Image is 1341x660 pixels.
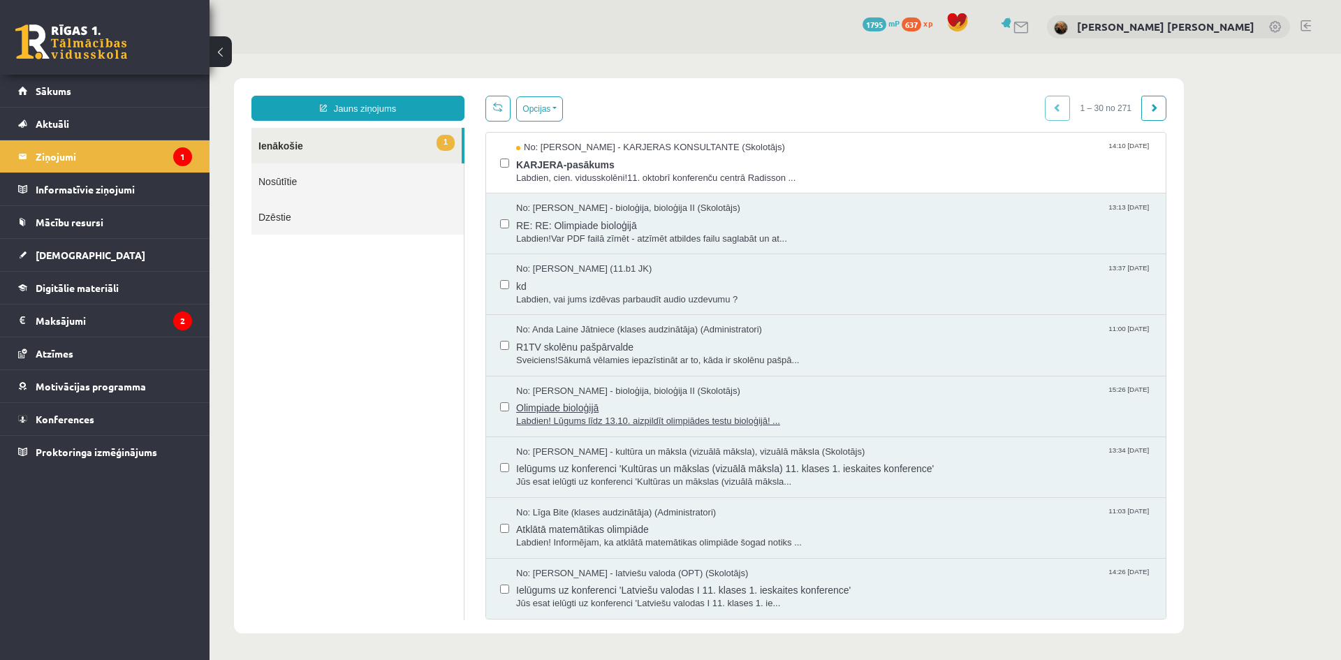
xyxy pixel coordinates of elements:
[227,81,245,97] span: 1
[18,140,192,173] a: Ziņojumi1
[18,206,192,238] a: Mācību resursi
[1054,21,1068,35] img: Pēteris Anatolijs Drazlovskis
[18,403,192,435] a: Konferences
[36,347,73,360] span: Atzīmes
[307,453,942,496] a: No: Līga Bite (klases audzinātāja) (Administratori) 11:03 [DATE] Atklātā matemātikas olimpiāde La...
[888,17,900,29] span: mP
[36,281,119,294] span: Digitālie materiāli
[896,270,942,280] span: 11:00 [DATE]
[860,42,932,67] span: 1 – 30 no 271
[18,272,192,304] a: Digitālie materiāli
[307,543,942,557] span: Jūs esat ielūgti uz konferenci 'Latviešu valodas I 11. klases 1. ie...
[36,117,69,130] span: Aktuāli
[902,17,921,31] span: 637
[18,75,192,107] a: Sākums
[896,209,942,219] span: 13:37 [DATE]
[863,17,886,31] span: 1795
[18,337,192,369] a: Atzīmes
[36,249,145,261] span: [DEMOGRAPHIC_DATA]
[18,108,192,140] a: Aktuāli
[36,446,157,458] span: Proktoringa izmēģinājums
[42,110,254,145] a: Nosūtītie
[307,392,942,435] a: No: [PERSON_NAME] - kultūra un māksla (vizuālā māksla), vizuālā māksla (Skolotājs) 13:34 [DATE] I...
[307,513,942,557] a: No: [PERSON_NAME] - latviešu valoda (OPT) (Skolotājs) 14:26 [DATE] Ielūgums uz konferenci 'Latvie...
[18,239,192,271] a: [DEMOGRAPHIC_DATA]
[896,513,942,524] span: 14:26 [DATE]
[307,526,942,543] span: Ielūgums uz konferenci 'Latviešu valodas I 11. klases 1. ieskaites konference'
[307,513,538,527] span: No: [PERSON_NAME] - latviešu valoda (OPT) (Skolotājs)
[307,101,942,118] span: KARJERA-pasākums
[36,85,71,97] span: Sākums
[307,87,576,101] span: No: [PERSON_NAME] - KARJERAS KONSULTANTE (Skolotājs)
[307,270,942,313] a: No: Anda Laine Jātniece (klases audzinātāja) (Administratori) 11:00 [DATE] R1TV skolēnu pašpārval...
[307,331,531,344] span: No: [PERSON_NAME] - bioloģija, bioloģija II (Skolotājs)
[307,392,655,405] span: No: [PERSON_NAME] - kultūra un māksla (vizuālā māksla), vizuālā māksla (Skolotājs)
[18,305,192,337] a: Maksājumi2
[15,24,127,59] a: Rīgas 1. Tālmācības vidusskola
[307,483,942,496] span: Labdien! Informējam, ka atklātā matemātikas olimpiāde šogad notiks ...
[42,42,255,67] a: Jauns ziņojums
[307,209,942,252] a: No: [PERSON_NAME] (11.b1 JK) 13:37 [DATE] kd Labdien, vai jums izdēvas parbaudīt audio uzdevumu ?
[307,344,942,361] span: Olimpiade bioloģijā
[863,17,900,29] a: 1795 mP
[902,17,939,29] a: 637 xp
[173,311,192,330] i: 2
[307,240,942,253] span: Labdien, vai jums izdēvas parbaudīt audio uzdevumu ?
[42,145,254,181] a: Dzēstie
[1077,20,1254,34] a: [PERSON_NAME] [PERSON_NAME]
[18,436,192,468] a: Proktoringa izmēģinājums
[307,222,942,240] span: kd
[307,148,942,191] a: No: [PERSON_NAME] - bioloģija, bioloģija II (Skolotājs) 13:13 [DATE] RE: RE: Olimpiade bioloģijā ...
[36,413,94,425] span: Konferences
[36,305,192,337] legend: Maksājumi
[307,148,531,161] span: No: [PERSON_NAME] - bioloģija, bioloģija II (Skolotājs)
[173,147,192,166] i: 1
[36,216,103,228] span: Mācību resursi
[18,173,192,205] a: Informatīvie ziņojumi
[896,392,942,402] span: 13:34 [DATE]
[307,422,942,435] span: Jūs esat ielūgti uz konferenci 'Kultūras un mākslas (vizuālā māksla...
[307,300,942,314] span: Sveiciens!Sākumā vēlamies iepazīstināt ar to, kāda ir skolēnu pašpā...
[896,331,942,342] span: 15:26 [DATE]
[307,118,942,131] span: Labdien, cien. vidusskolēni!11. oktobrī konferenču centrā Radisson ...
[36,173,192,205] legend: Informatīvie ziņojumi
[307,283,942,300] span: R1TV skolēnu pašpārvalde
[307,404,942,422] span: Ielūgums uz konferenci 'Kultūras un mākslas (vizuālā māksla) 11. klases 1. ieskaites konference'
[36,140,192,173] legend: Ziņojumi
[307,87,942,131] a: No: [PERSON_NAME] - KARJERAS KONSULTANTE (Skolotājs) 14:10 [DATE] KARJERA-pasākums Labdien, cien....
[307,43,353,68] button: Opcijas
[307,361,942,374] span: Labdien! Lūgums līdz 13.10. aizpildīt olimpiādes testu bioloģijā! ...
[896,453,942,463] span: 11:03 [DATE]
[42,74,252,110] a: 1Ienākošie
[36,380,146,393] span: Motivācijas programma
[307,453,506,466] span: No: Līga Bite (klases audzinātāja) (Administratori)
[307,161,942,179] span: RE: RE: Olimpiade bioloģijā
[307,465,942,483] span: Atklātā matemātikas olimpiāde
[896,87,942,98] span: 14:10 [DATE]
[307,179,942,192] span: Labdien!Var PDF failā zīmēt - atzīmēt atbildes failu saglabāt un at...
[307,331,942,374] a: No: [PERSON_NAME] - bioloģija, bioloģija II (Skolotājs) 15:26 [DATE] Olimpiade bioloģijā Labdien!...
[896,148,942,159] span: 13:13 [DATE]
[18,370,192,402] a: Motivācijas programma
[923,17,932,29] span: xp
[307,209,442,222] span: No: [PERSON_NAME] (11.b1 JK)
[307,270,552,283] span: No: Anda Laine Jātniece (klases audzinātāja) (Administratori)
